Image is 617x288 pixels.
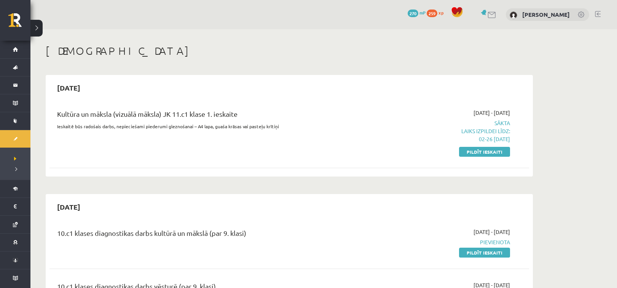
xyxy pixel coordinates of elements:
span: [DATE] - [DATE] [474,228,510,236]
span: Sākta [367,119,510,143]
span: [DATE] - [DATE] [474,109,510,117]
a: Rīgas 1. Tālmācības vidusskola [8,13,30,32]
p: Laiks izpildei līdz: 02-26 [DATE] [367,127,510,143]
a: 270 mP [408,10,426,16]
a: 259 xp [427,10,447,16]
a: [PERSON_NAME] [522,11,570,18]
span: 270 [408,10,418,17]
h2: [DATE] [49,79,88,97]
a: Pildīt ieskaiti [459,147,510,157]
span: xp [438,10,443,16]
a: Pildīt ieskaiti [459,248,510,258]
h1: [DEMOGRAPHIC_DATA] [46,45,533,57]
div: Kultūra un māksla (vizuālā māksla) JK 11.c1 klase 1. ieskaite [57,109,355,123]
h2: [DATE] [49,198,88,216]
p: Ieskaitē būs radošais darbs, nepieciešami piederumi gleznošanai – A4 lapa, guaša krāsas vai paste... [57,123,355,130]
div: 10.c1 klases diagnostikas darbs kultūrā un mākslā (par 9. klasi) [57,228,355,242]
span: 259 [427,10,437,17]
span: Pievienota [367,238,510,246]
img: Fjodors Andrejevs [510,11,517,19]
span: mP [419,10,426,16]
